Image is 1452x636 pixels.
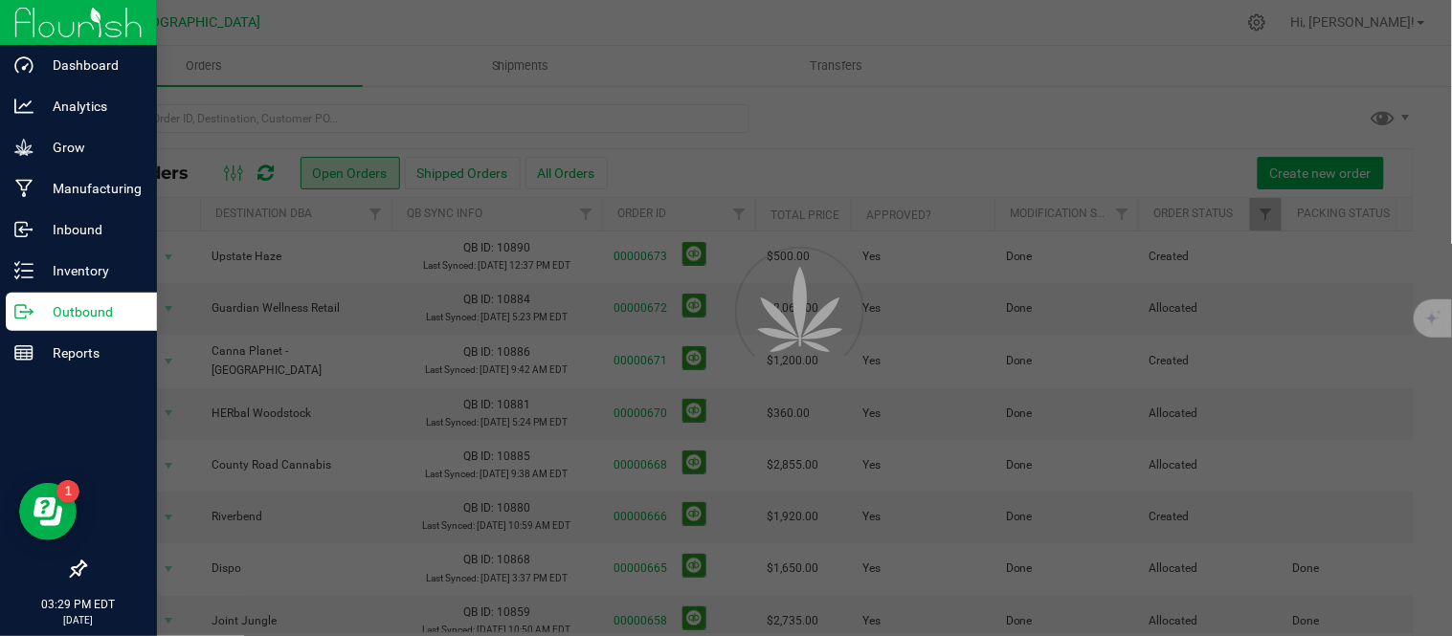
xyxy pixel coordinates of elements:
p: [DATE] [9,613,148,627]
inline-svg: Analytics [14,97,34,116]
inline-svg: Inbound [14,220,34,239]
p: Inventory [34,259,148,282]
p: Outbound [34,300,148,323]
inline-svg: Manufacturing [14,179,34,198]
inline-svg: Inventory [14,261,34,280]
iframe: Resource center [19,483,77,540]
p: Manufacturing [34,177,148,200]
p: Reports [34,341,148,364]
inline-svg: Reports [14,343,34,362]
p: Analytics [34,95,148,118]
p: Dashboard [34,54,148,77]
inline-svg: Grow [14,138,34,157]
inline-svg: Dashboard [14,55,34,75]
p: Grow [34,136,148,159]
iframe: Resource center unread badge [56,480,79,503]
p: Inbound [34,218,148,241]
p: 03:29 PM EDT [9,596,148,613]
inline-svg: Outbound [14,302,34,321]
